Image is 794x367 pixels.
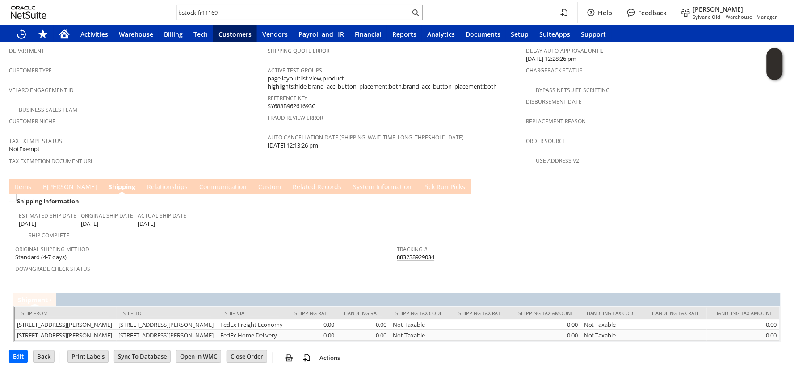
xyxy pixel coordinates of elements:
td: -Not Taxable- [389,330,451,341]
span: [DATE] 12:28:26 pm [526,55,577,63]
a: Home [54,25,75,43]
a: Order Source [526,137,566,145]
span: Oracle Guided Learning Widget. To move around, please hold and drag [767,64,783,80]
a: Shipping [106,182,138,192]
span: Customers [218,30,252,38]
input: Back [34,350,54,362]
a: Support [576,25,612,43]
span: P [423,182,427,191]
a: Business Sales Team [19,106,77,114]
svg: Shortcuts [38,29,48,39]
a: Items [13,182,34,192]
a: Related Records [290,182,344,192]
span: [DATE] [138,219,155,228]
td: 0.00 [286,330,336,341]
a: Payroll and HR [293,25,349,43]
a: Customers [213,25,257,43]
a: Tax Exemption Document URL [9,157,93,165]
a: Shipment [18,295,48,304]
div: Shipping Tax Amount [517,310,573,316]
td: 0.00 [336,330,389,341]
span: [DATE] [19,219,36,228]
td: 0.00 [336,319,389,330]
a: Reports [387,25,422,43]
span: Documents [466,30,500,38]
div: Handling Tax Amount [714,310,773,316]
div: Handling Rate [343,310,382,316]
input: Close Order [227,350,267,362]
td: [STREET_ADDRESS][PERSON_NAME] [117,319,218,330]
a: Active Test Groups [268,67,322,74]
a: Bypass NetSuite Scripting [536,86,610,94]
span: Standard (4-7 days) [15,253,67,262]
a: B[PERSON_NAME] [41,182,99,192]
a: Documents [460,25,506,43]
span: Support [581,30,606,38]
a: Department [9,47,44,55]
a: Activities [75,25,113,43]
a: Estimated Ship Date [19,212,76,219]
span: Warehouse - Manager [726,13,777,20]
span: Tech [193,30,208,38]
td: -Not Taxable- [580,319,644,330]
img: add-record.svg [302,352,312,363]
div: Shortcuts [32,25,54,43]
td: -Not Taxable- [580,330,644,341]
td: FedEx Freight Economy [218,319,286,330]
span: R [147,182,151,191]
input: Print Labels [68,350,108,362]
a: Pick Run Picks [421,182,467,192]
iframe: Click here to launch Oracle Guided Learning Help Panel [767,48,783,80]
span: h [21,295,25,304]
input: Open In WMC [176,350,221,362]
svg: Search [410,7,421,18]
a: Relationships [145,182,190,192]
div: Shipping Tax Code [396,310,444,316]
span: u [262,182,266,191]
span: Reports [392,30,416,38]
td: [STREET_ADDRESS][PERSON_NAME] [117,330,218,341]
td: 0.00 [707,319,779,330]
a: Auto Cancellation Date (shipping_wait_time_long_threshold_date) [268,134,464,141]
a: Actions [316,354,344,362]
span: SY688B96261693C [268,102,315,110]
label: Help [598,8,613,17]
a: Analytics [422,25,460,43]
div: Shipping Tax Rate [457,310,504,316]
span: Vendors [262,30,288,38]
img: print.svg [284,352,294,363]
span: Warehouse [119,30,153,38]
span: Financial [355,30,382,38]
span: [DATE] [81,219,98,228]
a: Unrolled view on [769,181,780,191]
svg: logo [11,6,46,19]
a: Customer Type [9,67,52,74]
img: Unchecked [9,194,17,201]
span: NotExempt [9,145,40,153]
a: Customer Niche [9,118,55,125]
span: S [109,182,112,191]
span: I [15,182,17,191]
td: 0.00 [510,319,580,330]
td: 0.00 [707,330,779,341]
a: Tech [188,25,213,43]
a: Custom [256,182,283,192]
div: Shipping Information [15,195,394,207]
a: Disbursement Date [526,98,582,105]
a: Recent Records [11,25,32,43]
a: Tax Exempt Status [9,137,62,145]
span: [DATE] 12:13:26 pm [268,141,318,150]
td: FedEx Home Delivery [218,330,286,341]
div: Handling Tax Code [587,310,638,316]
td: -Not Taxable- [389,319,451,330]
a: Chargeback Status [526,67,583,74]
a: Vendors [257,25,293,43]
input: Search [177,7,410,18]
a: Ship Complete [29,232,69,239]
a: Actual Ship Date [138,212,186,219]
span: page layout:list view,product highlights:hide,brand_acc_button_placement:both,brand_acc_button_pl... [268,74,522,91]
input: Edit [9,350,27,362]
a: Velaro Engagement ID [9,86,74,94]
span: B [43,182,47,191]
span: - [723,13,724,20]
